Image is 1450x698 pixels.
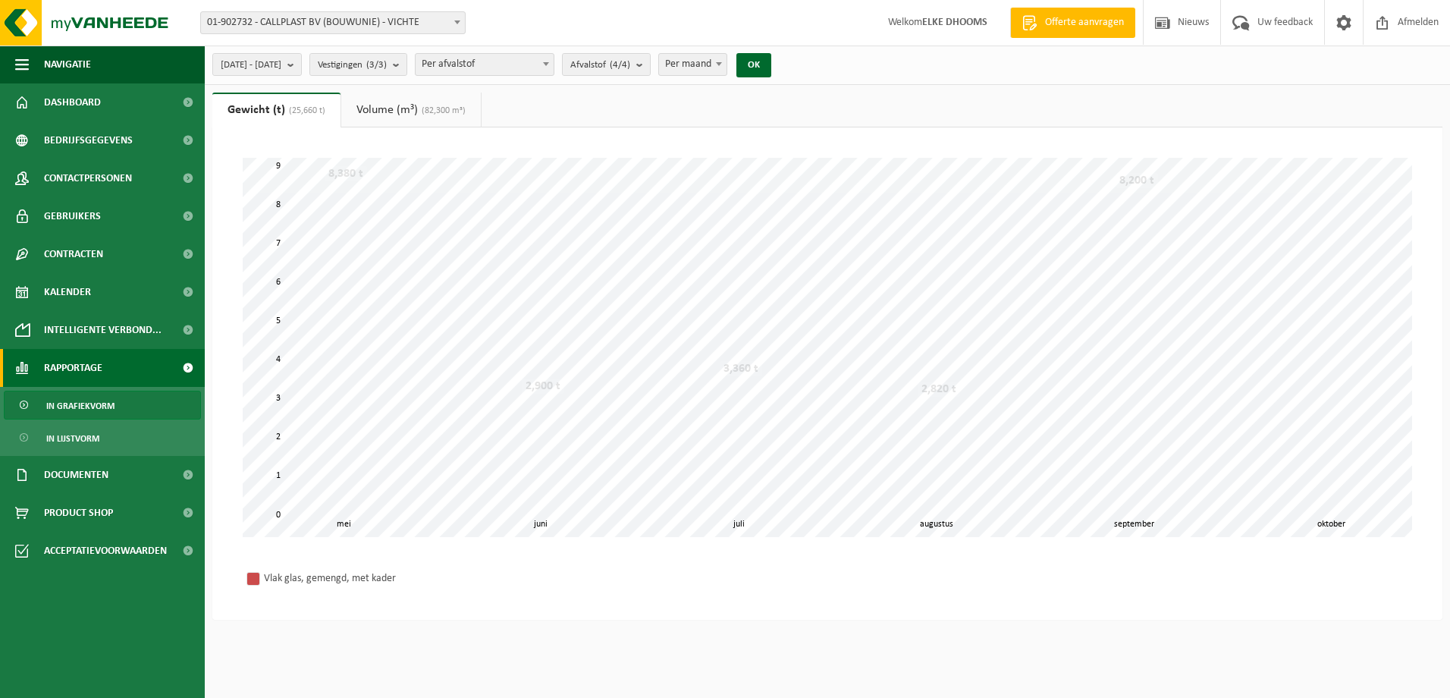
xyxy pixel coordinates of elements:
[922,17,987,28] strong: ELKE DHOOMS
[201,12,465,33] span: 01-902732 - CALLPLAST BV (BOUWUNIE) - VICHTE
[44,273,91,311] span: Kalender
[562,53,651,76] button: Afvalstof(4/4)
[44,197,101,235] span: Gebruikers
[44,456,108,494] span: Documenten
[610,60,630,70] count: (4/4)
[4,391,201,420] a: In grafiekvorm
[418,106,466,115] span: (82,300 m³)
[570,54,630,77] span: Afvalstof
[658,53,727,76] span: Per maand
[221,54,281,77] span: [DATE] - [DATE]
[264,569,461,588] div: Vlak glas, gemengd, met kader
[212,93,341,127] a: Gewicht (t)
[44,532,167,570] span: Acceptatievoorwaarden
[200,11,466,34] span: 01-902732 - CALLPLAST BV (BOUWUNIE) - VICHTE
[325,166,367,181] div: 8,380 t
[415,53,554,76] span: Per afvalstof
[44,235,103,273] span: Contracten
[44,311,162,349] span: Intelligente verbond...
[44,121,133,159] span: Bedrijfsgegevens
[212,53,302,76] button: [DATE] - [DATE]
[1116,173,1158,188] div: 8,200 t
[366,60,387,70] count: (3/3)
[44,159,132,197] span: Contactpersonen
[44,83,101,121] span: Dashboard
[736,53,771,77] button: OK
[318,54,387,77] span: Vestigingen
[46,391,115,420] span: In grafiekvorm
[1041,15,1128,30] span: Offerte aanvragen
[720,361,762,376] div: 3,360 t
[46,424,99,453] span: In lijstvorm
[4,423,201,452] a: In lijstvorm
[522,379,564,394] div: 2,900 t
[341,93,481,127] a: Volume (m³)
[416,54,554,75] span: Per afvalstof
[44,46,91,83] span: Navigatie
[44,349,102,387] span: Rapportage
[309,53,407,76] button: Vestigingen(3/3)
[44,494,113,532] span: Product Shop
[659,54,727,75] span: Per maand
[918,382,960,397] div: 2,820 t
[285,106,325,115] span: (25,660 t)
[1010,8,1135,38] a: Offerte aanvragen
